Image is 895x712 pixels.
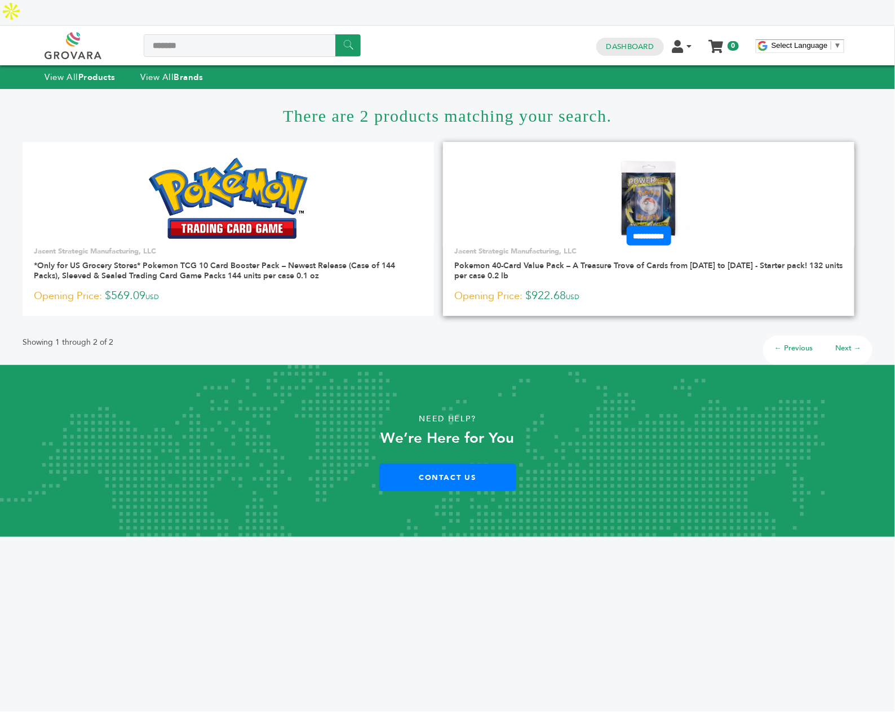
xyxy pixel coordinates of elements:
a: View AllProducts [45,72,116,83]
a: View AllBrands [140,72,203,83]
span: USD [145,292,159,301]
span: ​ [831,41,831,50]
a: My Cart [710,36,723,48]
p: Jacent Strategic Manufacturing, LLC [454,246,843,256]
span: ▼ [834,41,841,50]
span: 0 [728,41,738,51]
h1: There are 2 products matching your search. [23,89,872,142]
a: Dashboard [606,42,654,52]
strong: Products [78,72,116,83]
p: $922.68 [454,288,843,305]
a: Contact Us [379,464,516,491]
img: Pokemon 40-Card Value Pack – A Treasure Trove of Cards from 1996 to 2024 - Starter pack! 132 unit... [608,158,690,239]
p: Need Help? [45,411,850,428]
strong: Brands [174,72,203,83]
strong: We’re Here for You [381,428,515,448]
span: Opening Price: [34,288,102,304]
span: Opening Price: [454,288,522,304]
p: $569.09 [34,288,423,305]
a: Next → [835,343,861,353]
span: Select Language [772,41,828,50]
a: ← Previous [774,343,813,353]
p: Jacent Strategic Manufacturing, LLC [34,246,423,256]
a: Pokemon 40-Card Value Pack – A Treasure Trove of Cards from [DATE] to [DATE] - Starter pack! 132 ... [454,260,843,281]
a: *Only for US Grocery Stores* Pokemon TCG 10 Card Booster Pack – Newest Release (Case of 144 Packs... [34,260,395,281]
p: Showing 1 through 2 of 2 [23,336,113,349]
a: Select Language​ [772,41,841,50]
input: Search a product or brand... [144,34,361,57]
span: USD [566,292,579,301]
img: *Only for US Grocery Stores* Pokemon TCG 10 Card Booster Pack – Newest Release (Case of 144 Packs... [149,158,308,239]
